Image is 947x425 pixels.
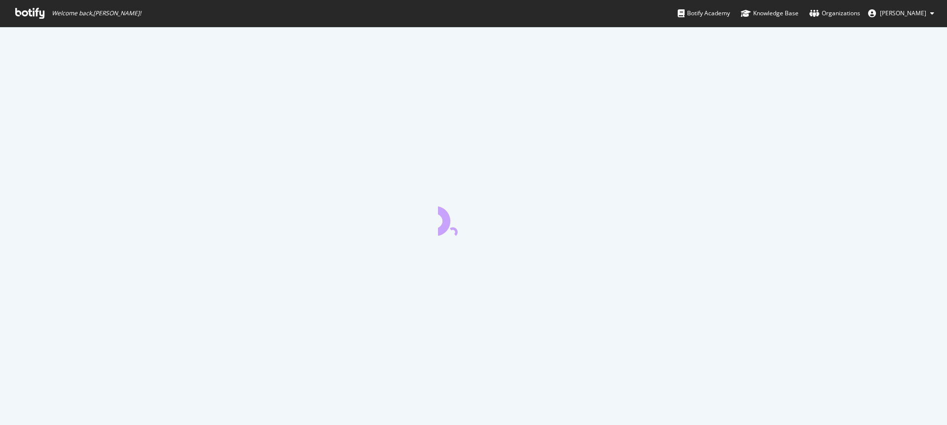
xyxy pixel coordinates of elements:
div: animation [438,200,509,236]
button: [PERSON_NAME] [860,5,942,21]
div: Organizations [809,8,860,18]
div: Knowledge Base [741,8,799,18]
span: Kruse Andreas [880,9,926,17]
span: Welcome back, [PERSON_NAME] ! [52,9,141,17]
div: Botify Academy [678,8,730,18]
